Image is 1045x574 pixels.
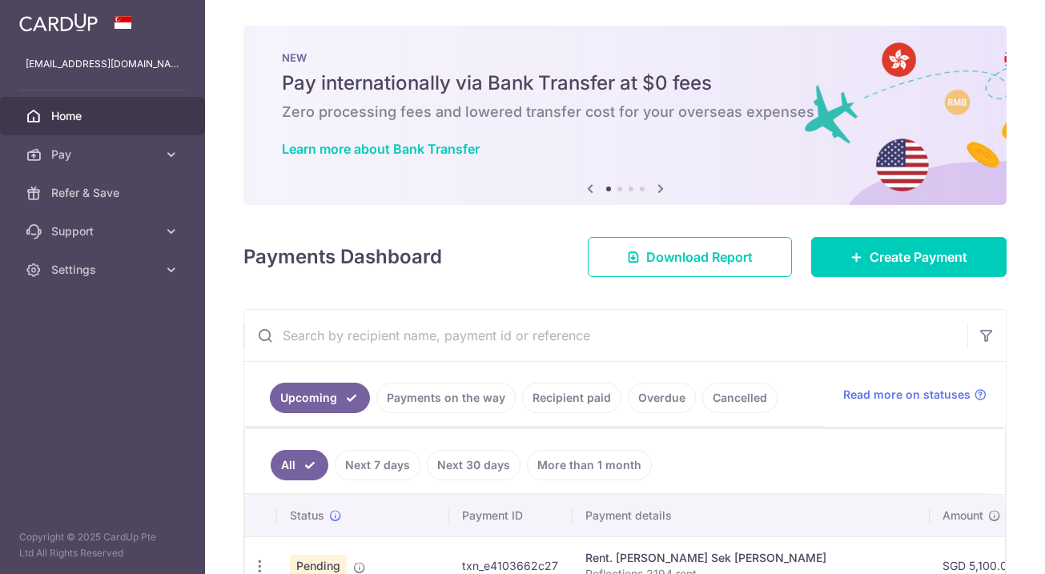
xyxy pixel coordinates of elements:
[282,102,968,122] h6: Zero processing fees and lowered transfer cost for your overseas expenses
[646,247,753,267] span: Download Report
[282,51,968,64] p: NEW
[270,383,370,413] a: Upcoming
[843,387,987,403] a: Read more on statuses
[427,450,520,480] a: Next 30 days
[51,223,157,239] span: Support
[843,387,971,403] span: Read more on statuses
[19,13,98,32] img: CardUp
[51,185,157,201] span: Refer & Save
[290,508,324,524] span: Status
[51,108,157,124] span: Home
[243,26,1007,205] img: Bank transfer banner
[51,262,157,278] span: Settings
[282,70,968,96] h5: Pay internationally via Bank Transfer at $0 fees
[376,383,516,413] a: Payments on the way
[522,383,621,413] a: Recipient paid
[335,450,420,480] a: Next 7 days
[573,495,930,536] th: Payment details
[943,508,983,524] span: Amount
[449,495,573,536] th: Payment ID
[271,450,328,480] a: All
[628,383,696,413] a: Overdue
[51,147,157,163] span: Pay
[527,450,652,480] a: More than 1 month
[26,56,179,72] p: [EMAIL_ADDRESS][DOMAIN_NAME]
[588,237,792,277] a: Download Report
[811,237,1007,277] a: Create Payment
[702,383,778,413] a: Cancelled
[282,141,480,157] a: Learn more about Bank Transfer
[244,310,967,361] input: Search by recipient name, payment id or reference
[243,243,442,271] h4: Payments Dashboard
[585,550,917,566] div: Rent. [PERSON_NAME] Sek [PERSON_NAME]
[870,247,967,267] span: Create Payment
